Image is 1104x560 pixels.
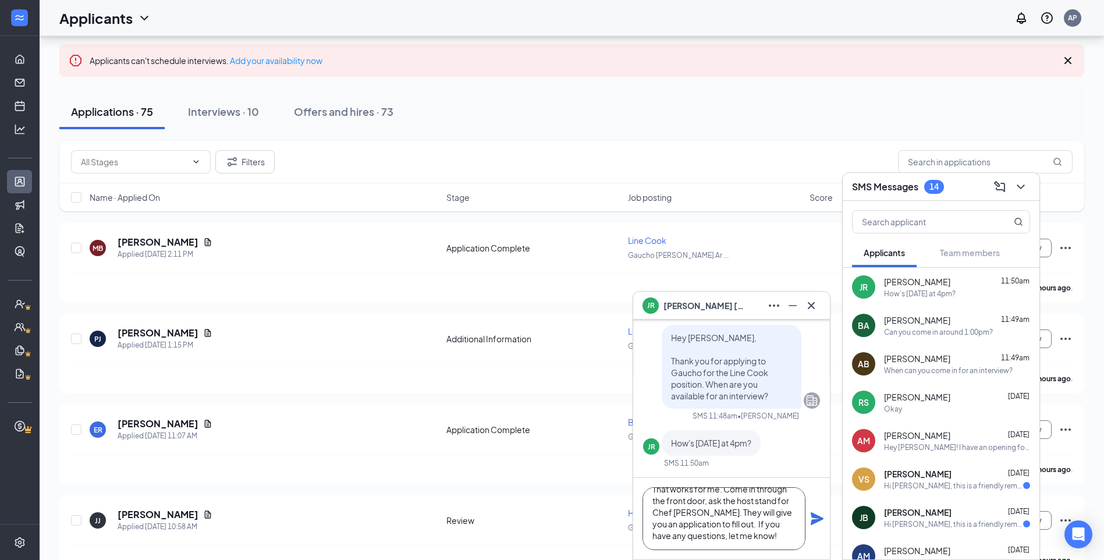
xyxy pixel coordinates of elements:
svg: Company [805,394,819,407]
svg: Ellipses [1059,423,1073,437]
div: Okay [884,404,902,414]
div: BA [858,320,869,331]
svg: Ellipses [1059,332,1073,346]
svg: ChevronDown [191,157,201,166]
button: ComposeMessage [991,178,1009,196]
svg: ComposeMessage [993,180,1007,194]
h3: SMS Messages [852,180,918,193]
div: SMS 11:50am [664,458,709,468]
span: Gaucho [PERSON_NAME] Ar ... [628,251,729,260]
b: 2 hours ago [1032,283,1071,292]
svg: Notifications [1014,11,1028,25]
svg: Document [203,328,212,338]
svg: Cross [804,299,818,313]
span: Stage [446,192,470,203]
span: Applicants [864,247,905,258]
button: Minimize [783,296,802,315]
h1: Applicants [59,8,133,28]
b: 3 hours ago [1032,374,1071,383]
div: JB [860,512,868,523]
span: [DATE] [1008,507,1030,516]
h5: [PERSON_NAME] [118,417,198,430]
span: [PERSON_NAME] [884,276,950,288]
span: 11:49am [1001,353,1030,362]
span: [PERSON_NAME] [884,506,952,518]
div: JJ [95,516,101,526]
div: Hey [PERSON_NAME]! I have an opening for a line cook position. Would you still be interested? [884,442,1030,452]
div: VS [858,473,869,485]
div: AM [857,435,870,446]
svg: QuestionInfo [1040,11,1054,25]
svg: MagnifyingGlass [1053,157,1062,166]
div: Open Intercom Messenger [1064,520,1092,548]
span: [PERSON_NAME] [884,430,950,441]
span: 11:49am [1001,315,1030,324]
svg: Ellipses [767,299,781,313]
button: Plane [810,512,824,526]
div: Applications · 75 [71,104,153,119]
span: Name · Applied On [90,192,160,203]
svg: Document [203,238,212,247]
h5: [PERSON_NAME] [118,236,198,249]
span: [PERSON_NAME] [884,391,950,403]
svg: ChevronDown [137,11,151,25]
svg: Document [203,510,212,519]
span: Hey [PERSON_NAME], Thank you for applying to Gaucho for the Line Cook position. When are you avai... [671,332,768,401]
b: 5 hours ago [1032,465,1071,474]
svg: Document [203,419,212,428]
span: [PERSON_NAME] [884,314,950,326]
div: Interviews · 10 [188,104,259,119]
span: [PERSON_NAME] [884,353,950,364]
span: How's [DATE] at 4pm? [671,438,751,448]
div: AP [1068,13,1077,23]
div: Application Complete [446,424,621,435]
span: [DATE] [1008,469,1030,477]
svg: Minimize [786,299,800,313]
div: Hi [PERSON_NAME], this is a friendly reminder. To move forward with your application for Line Coo... [884,519,1023,529]
span: [DATE] [1008,392,1030,400]
span: Host [628,508,646,518]
div: Can you come in around 1:00pm? [884,327,993,337]
svg: Error [69,54,83,68]
div: When can you come in for an interview? [884,366,1013,375]
div: Application Complete [446,242,621,254]
svg: WorkstreamLogo [13,12,25,23]
button: Ellipses [765,296,783,315]
div: MB [93,243,103,253]
span: Line Cook [628,235,666,246]
span: Gaucho [PERSON_NAME] Ar ... [628,342,729,350]
span: [DATE] [1008,545,1030,554]
div: Review [446,515,621,526]
span: Gaucho [PERSON_NAME] Ar ... [628,523,729,532]
span: Line Cook [628,326,666,336]
textarea: That works for me. Come in through the front door, ask the host stand for Chef [PERSON_NAME]. The... [642,487,805,550]
svg: Ellipses [1059,513,1073,527]
span: Job posting [628,192,672,203]
div: How's [DATE] at 4pm? [884,289,956,299]
svg: Ellipses [1059,241,1073,255]
svg: ChevronDown [1014,180,1028,194]
button: ChevronDown [1011,178,1030,196]
svg: Cross [1061,54,1075,68]
svg: MagnifyingGlass [1014,217,1023,226]
div: 14 [929,182,939,192]
div: PJ [94,334,101,344]
div: Applied [DATE] 1:15 PM [118,339,212,351]
button: Filter Filters [215,150,275,173]
div: JR [648,442,655,452]
div: Applied [DATE] 2:11 PM [118,249,212,260]
h5: [PERSON_NAME] [118,327,198,339]
span: [PERSON_NAME] [PERSON_NAME] [663,299,745,312]
button: Cross [802,296,821,315]
div: SMS 11:48am [693,411,737,421]
input: Search in applications [898,150,1073,173]
div: Additional Information [446,333,621,345]
svg: Analysis [14,123,26,135]
h5: [PERSON_NAME] [118,508,198,521]
span: [PERSON_NAME] [884,545,950,557]
div: RS [858,396,869,408]
div: Applied [DATE] 11:07 AM [118,430,212,442]
span: • [PERSON_NAME] [737,411,799,421]
span: Barista [628,417,655,427]
input: Search applicant [853,211,991,233]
